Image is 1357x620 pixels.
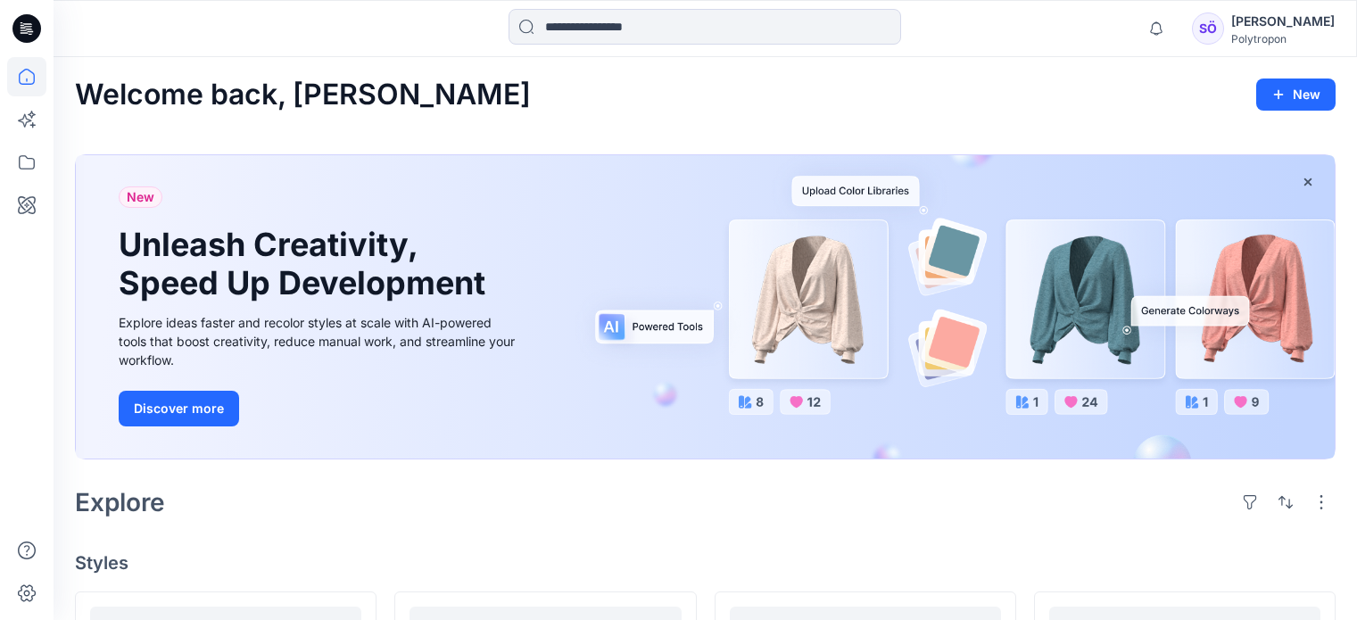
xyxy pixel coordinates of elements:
h4: Styles [75,552,1336,574]
button: New [1256,79,1336,111]
h2: Explore [75,488,165,517]
div: Explore ideas faster and recolor styles at scale with AI-powered tools that boost creativity, red... [119,313,520,369]
a: Discover more [119,391,520,426]
div: Polytropon [1231,32,1335,45]
h1: Unleash Creativity, Speed Up Development [119,226,493,302]
div: [PERSON_NAME] [1231,11,1335,32]
button: Discover more [119,391,239,426]
span: New [127,186,154,208]
div: SÖ [1192,12,1224,45]
h2: Welcome back, [PERSON_NAME] [75,79,531,112]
